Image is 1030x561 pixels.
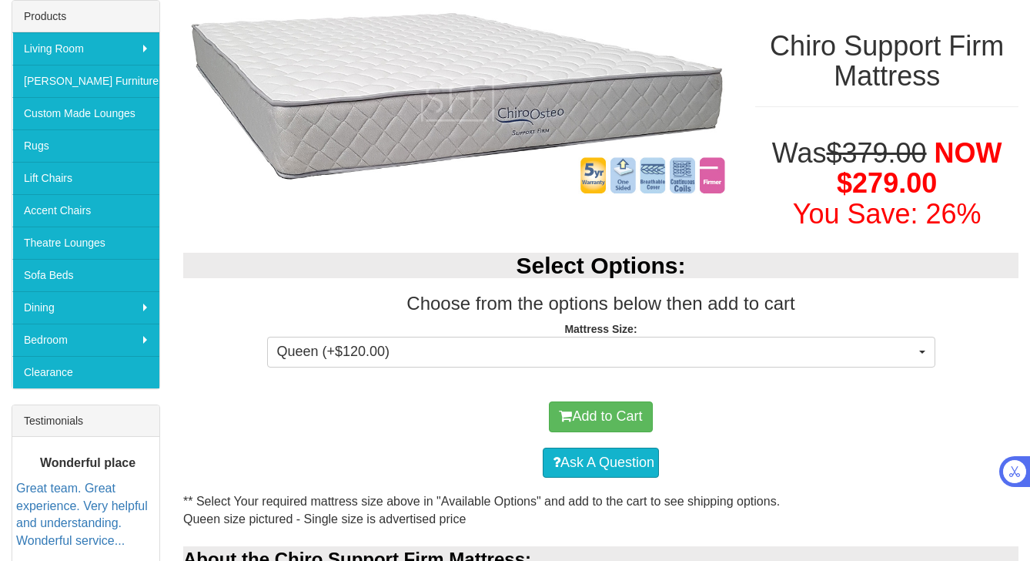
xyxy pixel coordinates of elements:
[12,291,159,324] a: Dining
[793,198,982,230] font: You Save: 26%
[12,162,159,194] a: Lift Chairs
[16,482,148,548] a: Great team. Great experience. Very helpful and understanding. Wonderful service...
[12,405,159,437] div: Testimonials
[564,323,637,335] strong: Mattress Size:
[12,356,159,388] a: Clearance
[12,324,159,356] a: Bedroom
[12,129,159,162] a: Rugs
[40,456,135,469] b: Wonderful place
[12,97,159,129] a: Custom Made Lounges
[543,448,659,479] a: Ask A Question
[183,294,1018,314] h3: Choose from the options below then add to cart
[12,227,159,259] a: Theatre Lounges
[267,337,935,368] button: Queen (+$120.00)
[837,137,1002,200] span: NOW $279.00
[277,342,915,362] span: Queen (+$120.00)
[516,253,685,278] b: Select Options:
[12,32,159,65] a: Living Room
[12,194,159,227] a: Accent Chairs
[12,65,159,97] a: [PERSON_NAME] Furniture
[755,31,1018,92] h1: Chiro Support Firm Mattress
[12,1,159,32] div: Products
[755,138,1018,230] h1: Was
[826,137,926,169] del: $379.00
[12,259,159,291] a: Sofa Beds
[549,401,652,432] button: Add to Cart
